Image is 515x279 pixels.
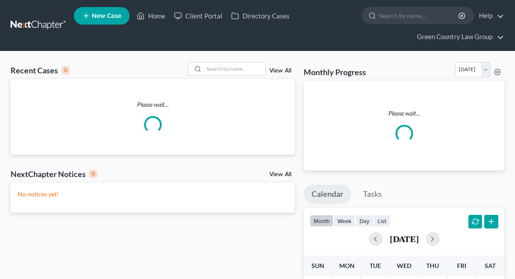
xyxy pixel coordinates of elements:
h2: [DATE] [390,234,419,243]
h3: Monthly Progress [304,67,366,77]
button: month [310,215,334,227]
button: list [374,215,390,227]
a: Client Portal [170,8,227,24]
div: Recent Cases [11,65,69,76]
a: Tasks [355,185,390,204]
a: Directory Cases [227,8,294,24]
a: View All [269,171,291,178]
button: day [355,215,374,227]
div: 0 [62,66,69,74]
a: Home [132,8,170,24]
span: Thu [426,262,439,269]
span: Wed [397,262,411,269]
span: Mon [339,262,355,269]
span: New Case [92,13,121,19]
a: Calendar [304,185,351,204]
div: 0 [89,170,97,178]
p: Please wait... [11,100,295,109]
a: View All [269,68,291,74]
span: Fri [457,262,466,269]
span: Sun [312,262,324,269]
span: Tue [370,262,381,269]
button: week [334,215,355,227]
a: Help [475,8,504,24]
a: Green Country Law Group [413,29,504,45]
p: Please wait... [311,109,497,118]
input: Search by name... [379,7,460,24]
div: NextChapter Notices [11,169,97,179]
input: Search by name... [204,62,265,75]
p: No notices yet! [18,190,288,199]
span: Sat [485,262,496,269]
